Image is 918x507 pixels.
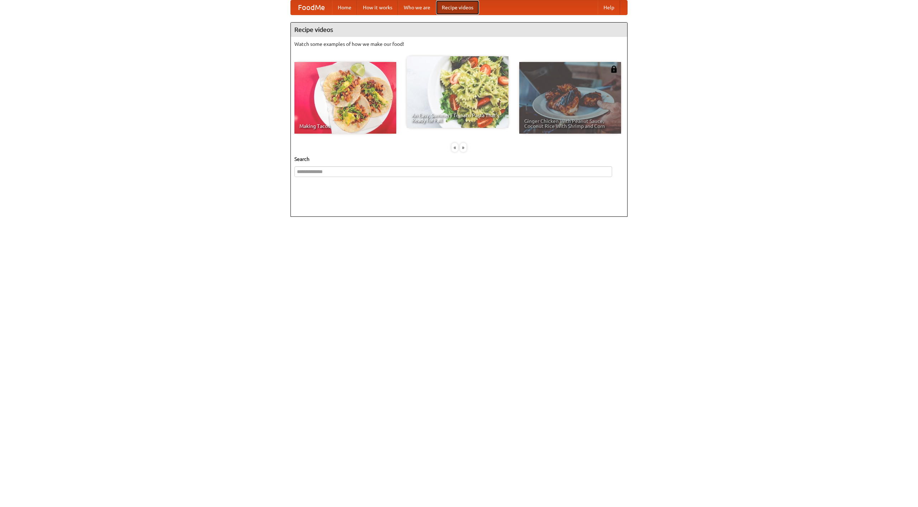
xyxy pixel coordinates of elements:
span: An Easy, Summery Tomato Pasta That's Ready for Fall [412,113,503,123]
img: 483408.png [610,66,617,73]
p: Watch some examples of how we make our food! [294,40,624,48]
h4: Recipe videos [291,23,627,37]
a: Recipe videos [436,0,479,15]
a: FoodMe [291,0,332,15]
h5: Search [294,156,624,163]
span: Making Tacos [299,124,391,129]
div: « [451,143,458,152]
a: Help [598,0,620,15]
a: Who we are [398,0,436,15]
a: Home [332,0,357,15]
a: Making Tacos [294,62,396,134]
div: » [460,143,467,152]
a: How it works [357,0,398,15]
a: An Easy, Summery Tomato Pasta That's Ready for Fall [407,56,508,128]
